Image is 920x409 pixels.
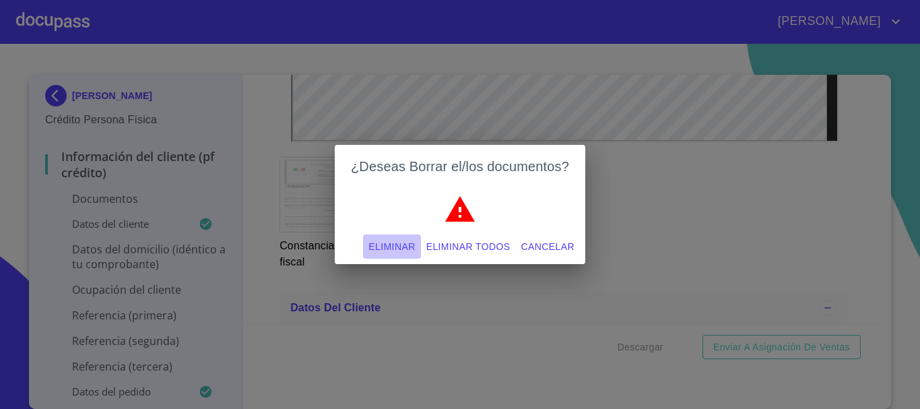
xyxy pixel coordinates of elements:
h2: ¿Deseas Borrar el/los documentos? [351,156,569,177]
span: Cancelar [521,239,574,255]
button: Eliminar [363,234,420,259]
button: Eliminar todos [421,234,516,259]
button: Cancelar [516,234,580,259]
span: Eliminar todos [426,239,511,255]
span: Eliminar [368,239,415,255]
